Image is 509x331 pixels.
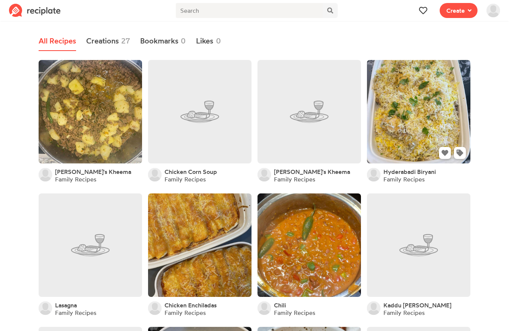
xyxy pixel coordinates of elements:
[367,168,380,181] img: User's avatar
[55,301,77,309] a: Lasagna
[165,175,206,183] a: Family Recipes
[148,168,162,181] img: User's avatar
[383,168,436,175] a: Hyderabadi Biryani
[274,309,315,316] a: Family Recipes
[440,3,478,18] button: Create
[274,168,350,175] a: [PERSON_NAME]'s Kheema
[55,175,96,183] a: Family Recipes
[55,309,96,316] a: Family Recipes
[176,3,323,18] input: Search
[9,4,61,17] img: Reciplate
[39,168,52,181] img: User's avatar
[148,301,162,315] img: User's avatar
[257,301,271,315] img: User's avatar
[39,301,52,315] img: User's avatar
[446,6,465,15] span: Create
[383,301,451,309] a: Kaddu [PERSON_NAME]
[165,168,217,175] a: Chicken Corn Soup
[216,35,221,46] span: 0
[39,31,76,51] a: All Recipes
[196,31,221,51] a: Likes0
[86,31,130,51] a: Creations27
[257,168,271,181] img: User's avatar
[383,175,425,183] a: Family Recipes
[487,4,500,17] img: User's avatar
[274,175,315,183] a: Family Recipes
[367,301,380,315] img: User's avatar
[55,168,131,175] a: [PERSON_NAME]'s Kheema
[165,309,206,316] a: Family Recipes
[165,301,217,309] a: Chicken Enchiladas
[140,31,186,51] a: Bookmarks0
[383,309,425,316] a: Family Recipes
[181,35,186,46] span: 0
[121,35,130,46] span: 27
[274,301,286,309] a: Chili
